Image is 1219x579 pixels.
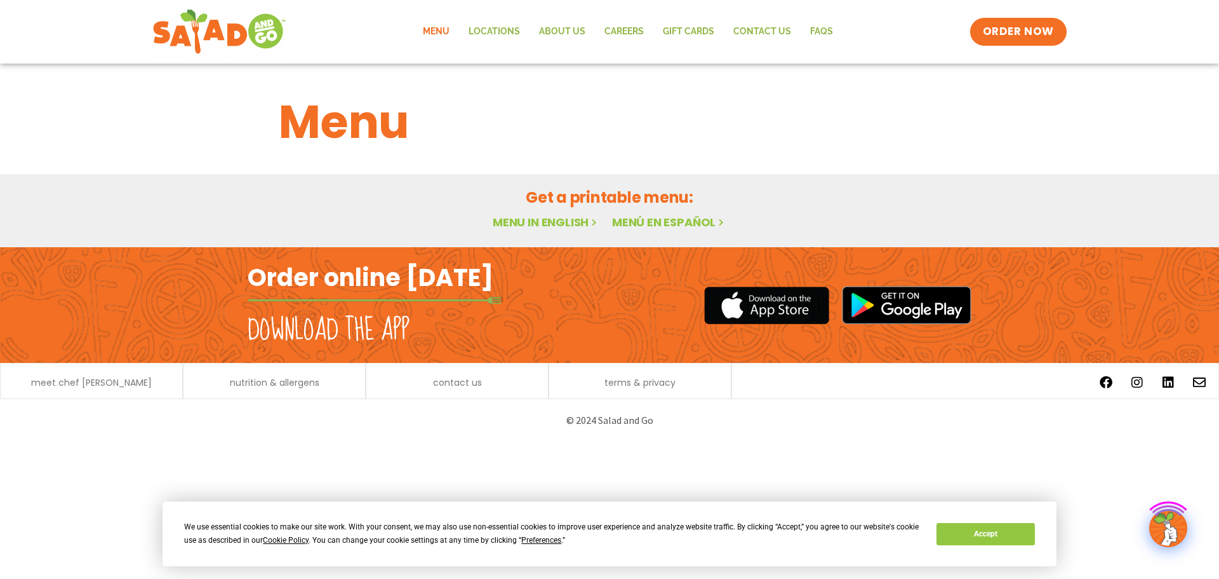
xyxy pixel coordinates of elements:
a: Menu [413,17,459,46]
a: contact us [433,378,482,387]
img: appstore [704,285,829,326]
a: About Us [530,17,595,46]
div: Cookie Consent Prompt [163,501,1056,566]
a: FAQs [801,17,843,46]
h2: Get a printable menu: [279,186,940,208]
a: meet chef [PERSON_NAME] [31,378,152,387]
a: Contact Us [724,17,801,46]
h2: Order online [DATE] [248,262,493,293]
a: Menu in English [493,214,599,230]
a: Menú en español [612,214,726,230]
span: Cookie Policy [263,536,309,545]
a: terms & privacy [604,378,676,387]
p: © 2024 Salad and Go [254,412,965,429]
h2: Download the app [248,313,410,348]
a: GIFT CARDS [653,17,724,46]
span: Preferences [521,536,561,545]
div: We use essential cookies to make our site work. With your consent, we may also use non-essential ... [184,521,921,547]
a: Careers [595,17,653,46]
span: ORDER NOW [983,24,1054,39]
h1: Menu [279,88,940,156]
nav: Menu [413,17,843,46]
img: new-SAG-logo-768×292 [152,6,286,57]
a: ORDER NOW [970,18,1067,46]
a: nutrition & allergens [230,378,319,387]
img: google_play [842,286,971,324]
a: Locations [459,17,530,46]
button: Accept [936,523,1034,545]
img: fork [248,297,502,304]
